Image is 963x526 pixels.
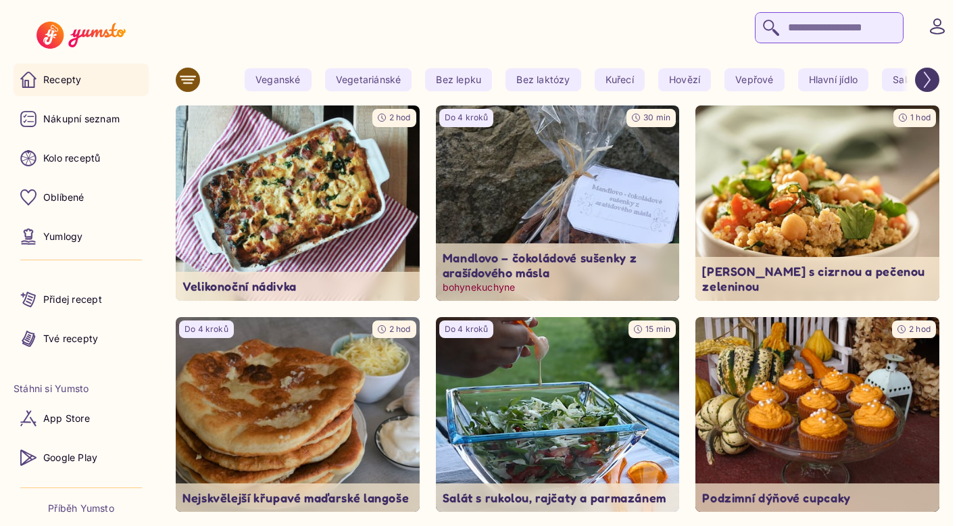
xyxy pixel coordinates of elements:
[43,112,120,126] p: Nákupní seznam
[645,324,670,334] span: 15 min
[702,490,933,506] p: Podzimní dýňové cupcaky
[14,441,149,474] a: Google Play
[43,293,102,306] p: Přidej recept
[445,324,489,335] p: Do 4 kroků
[695,105,939,301] img: undefined
[182,490,413,506] p: Nejskvělejší křupavé maďarské langoše
[14,220,149,253] a: Yumlogy
[695,317,939,512] a: undefined2 hodPodzimní dýňové cupcaky
[176,105,420,301] a: undefined2 hodVelikonoční nádivka
[695,317,939,512] img: undefined
[245,68,312,91] yumsto-tag: Veganské
[43,332,98,345] p: Tvé recepty
[702,264,933,294] p: [PERSON_NAME] s cizrnou a pečenou zeleninou
[43,151,101,165] p: Kolo receptů
[325,68,412,91] yumsto-tag: Vegetariánské
[436,105,680,301] a: undefinedDo 4 kroků30 minMandlovo – čokoládové sušenky z arašídového máslabohynekuchyne
[443,490,673,506] p: Salát s rukolou, rajčaty a parmazánem
[43,451,97,464] p: Google Play
[643,112,670,122] span: 30 min
[909,324,931,334] span: 2 hod
[176,317,420,512] img: undefined
[43,412,90,425] p: App Store
[43,73,81,87] p: Recepty
[43,191,84,204] p: Oblíbené
[443,281,673,294] p: bohynekuchyne
[695,105,939,301] a: undefined1 hod[PERSON_NAME] s cizrnou a pečenou zeleninou
[14,64,149,96] a: Recepty
[36,22,125,49] img: Yumsto logo
[176,105,420,301] img: undefined
[724,68,784,91] yumsto-tag: Vepřové
[798,68,869,91] yumsto-tag: Hlavní jídlo
[14,283,149,316] a: Přidej recept
[915,68,939,92] button: Scroll right
[48,502,114,515] a: Příběh Yumsto
[176,317,420,512] a: undefinedDo 4 kroků2 hodNejskvělejší křupavé maďarské langoše
[505,68,581,91] yumsto-tag: Bez laktózy
[436,317,680,512] a: undefinedDo 4 kroků15 minSalát s rukolou, rajčaty a parmazánem
[184,324,228,335] p: Do 4 kroků
[882,68,927,91] yumsto-tag: Salát
[436,317,680,512] img: undefined
[182,279,413,294] p: Velikonoční nádivka
[658,68,711,91] yumsto-tag: Hovězí
[389,324,411,334] span: 2 hod
[436,105,680,301] img: undefined
[14,402,149,435] a: App Store
[445,112,489,124] p: Do 4 kroků
[43,230,82,243] p: Yumlogy
[425,68,492,91] yumsto-tag: Bez lepku
[14,382,149,396] li: Stáhni si Yumsto
[14,103,149,135] a: Nákupní seznam
[14,181,149,214] a: Oblíbené
[389,112,411,122] span: 2 hod
[443,250,673,281] p: Mandlovo – čokoládové sušenky z arašídového másla
[910,112,931,122] span: 1 hod
[14,142,149,174] a: Kolo receptů
[14,322,149,355] a: Tvé recepty
[595,68,645,91] yumsto-tag: Kuřecí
